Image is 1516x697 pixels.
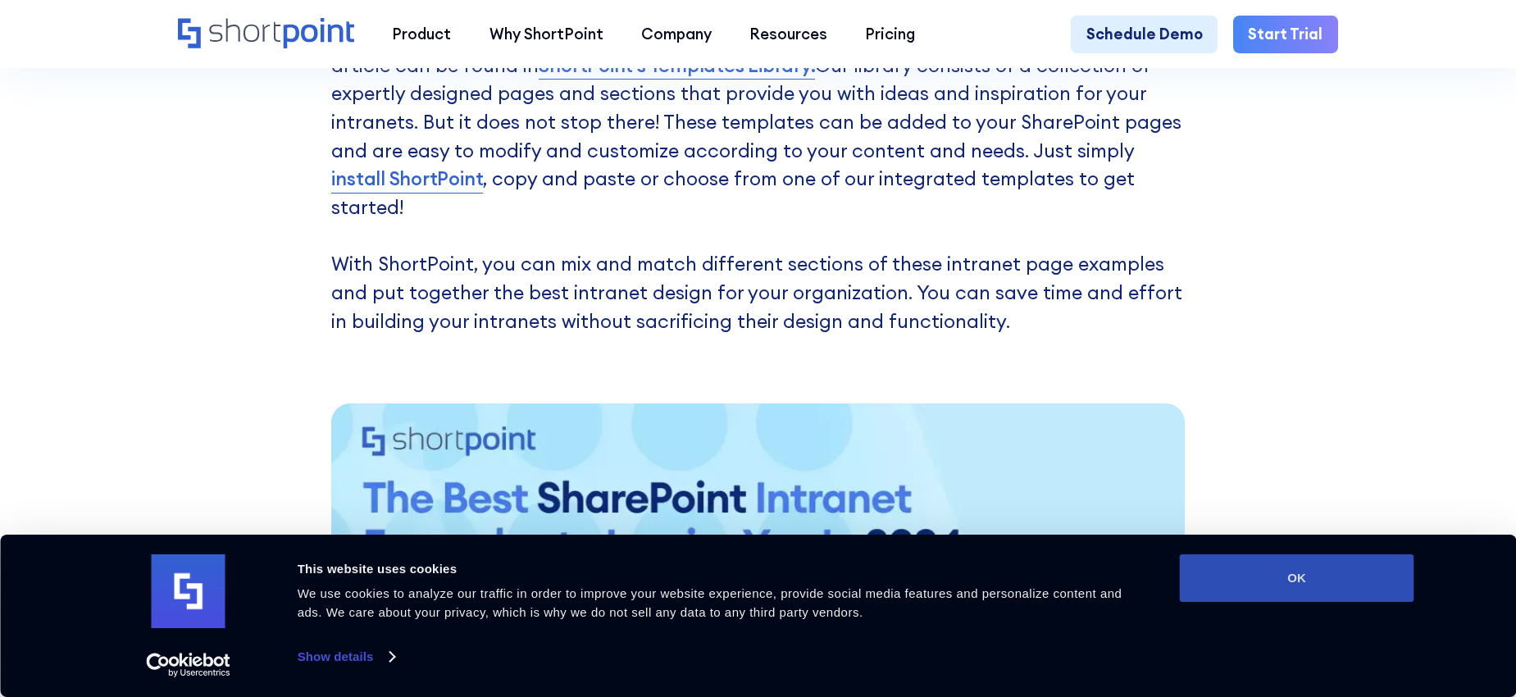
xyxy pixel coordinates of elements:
[1221,507,1516,697] iframe: Chat Widget
[865,23,915,46] div: Pricing
[298,645,394,669] a: Show details
[489,23,603,46] div: Why ShortPoint
[298,559,1143,579] div: This website uses cookies
[641,23,712,46] div: Company
[749,23,827,46] div: Resources
[152,554,225,628] img: logo
[622,16,731,53] a: Company
[731,16,846,53] a: Resources
[1233,16,1338,53] a: Start Trial
[116,653,260,677] a: Usercentrics Cookiebot - opens in a new window
[178,18,354,51] a: Home
[331,23,1184,335] p: It's important to note that all the intranet site examples for SharePoint we discuss in this arti...
[298,586,1122,619] span: We use cookies to analyze our traffic in order to improve your website experience, provide social...
[373,16,470,53] a: Product
[392,23,451,46] div: Product
[1180,554,1414,602] button: OK
[846,16,934,53] a: Pricing
[331,165,483,194] a: install ShortPoint
[1071,16,1218,53] a: Schedule Demo
[471,16,622,53] a: Why ShortPoint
